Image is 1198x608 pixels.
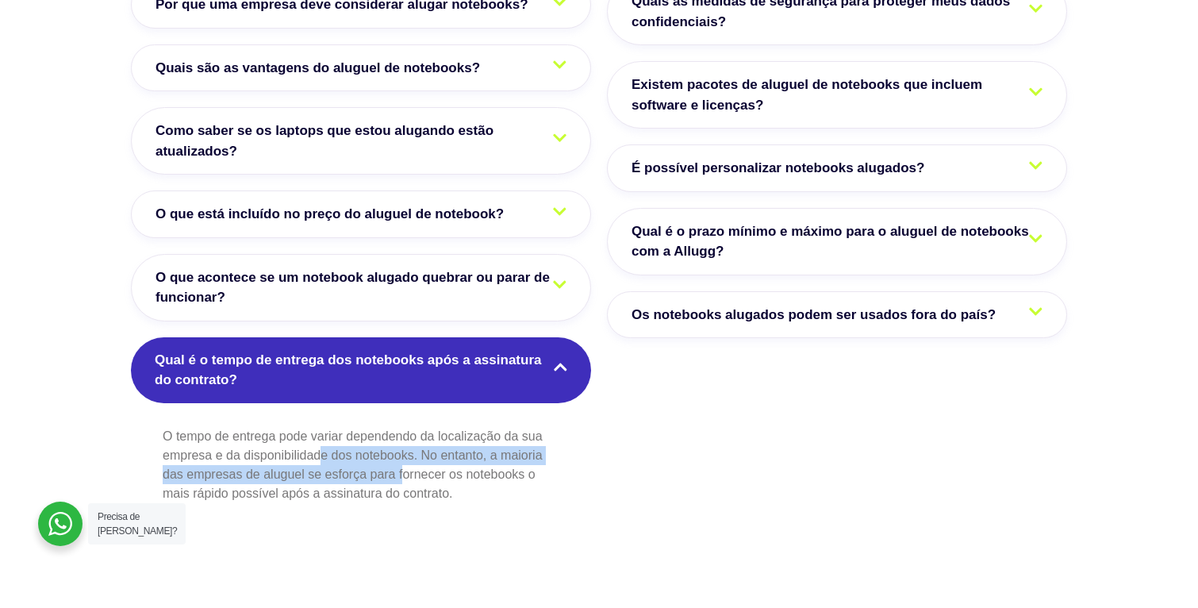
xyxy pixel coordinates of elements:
[131,107,591,175] a: Como saber se os laptops que estou alugando estão atualizados?
[607,61,1067,129] a: Existem pacotes de aluguel de notebooks que incluem software e licenças?
[131,44,591,92] a: Quais são as vantagens do aluguel de notebooks?
[632,305,1004,325] span: Os notebooks alugados podem ser usados fora do país?
[156,121,566,161] span: Como saber se os laptops que estou alugando estão atualizados?
[607,291,1067,339] a: Os notebooks alugados podem ser usados fora do país?
[131,254,591,321] a: O que acontece se um notebook alugado quebrar ou parar de funcionar?
[156,204,512,225] span: O que está incluído no preço do aluguel de notebook?
[912,405,1198,608] div: Widget de chat
[632,221,1042,262] span: Qual é o prazo mínimo e máximo para o aluguel de notebooks com a Allugg?
[156,58,488,79] span: Quais são as vantagens do aluguel de notebooks?
[163,427,559,503] p: O tempo de entrega pode variar dependendo da localização da sua empresa e da disponibilidade dos ...
[912,405,1198,608] iframe: Chat Widget
[632,75,1042,115] span: Existem pacotes de aluguel de notebooks que incluem software e licenças?
[131,337,591,403] a: Qual é o tempo de entrega dos notebooks após a assinatura do contrato?
[155,350,567,391] span: Qual é o tempo de entrega dos notebooks após a assinatura do contrato?
[98,511,177,537] span: Precisa de [PERSON_NAME]?
[131,190,591,238] a: O que está incluído no preço do aluguel de notebook?
[632,158,932,179] span: É possível personalizar notebooks alugados?
[156,267,566,308] span: O que acontece se um notebook alugado quebrar ou parar de funcionar?
[607,208,1067,275] a: Qual é o prazo mínimo e máximo para o aluguel de notebooks com a Allugg?
[607,144,1067,192] a: É possível personalizar notebooks alugados?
